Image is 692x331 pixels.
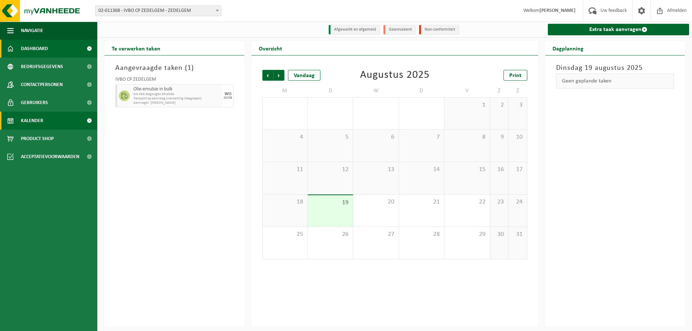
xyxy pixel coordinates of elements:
[133,101,221,105] span: Aanvrager: [PERSON_NAME]
[403,198,440,206] span: 21
[274,70,284,81] span: Volgende
[21,22,43,40] span: Navigatie
[419,25,459,35] li: Non-conformiteit
[512,198,523,206] span: 24
[494,198,505,206] span: 23
[21,76,63,94] span: Contactpersonen
[545,41,591,55] h2: Dagplanning
[360,70,430,81] div: Augustus 2025
[357,231,395,238] span: 27
[21,148,79,166] span: Acceptatievoorwaarden
[490,84,509,97] td: Z
[403,231,440,238] span: 28
[133,97,221,101] span: Transport op aanvraag (verwerking inbegrepen)
[21,58,63,76] span: Bedrijfsgegevens
[444,84,490,97] td: V
[512,231,523,238] span: 31
[262,84,308,97] td: M
[509,73,522,79] span: Print
[357,198,395,206] span: 20
[556,63,674,73] h3: Dinsdag 19 augustus 2025
[133,92,221,97] span: OA KGA leegzuigen afvalolie
[494,101,505,109] span: 2
[115,77,234,84] div: IVBO CP ZEDELGEM
[311,166,349,174] span: 12
[21,94,48,112] span: Gebruikers
[21,130,54,148] span: Product Shop
[403,166,440,174] span: 14
[288,70,320,81] div: Vandaag
[383,25,416,35] li: Geannuleerd
[266,231,304,238] span: 25
[252,41,289,55] h2: Overzicht
[448,166,486,174] span: 15
[403,133,440,141] span: 7
[353,84,399,97] td: W
[494,166,505,174] span: 16
[329,25,380,35] li: Afgewerkt en afgemeld
[548,24,689,35] a: Extra taak aanvragen
[448,133,486,141] span: 8
[96,6,221,16] span: 02-011368 - IVBO CP ZEDELGEM - ZEDELGEM
[512,166,523,174] span: 17
[95,5,221,16] span: 02-011368 - IVBO CP ZEDELGEM - ZEDELGEM
[21,40,48,58] span: Dashboard
[399,84,444,97] td: D
[187,64,191,72] span: 1
[448,101,486,109] span: 1
[311,231,349,238] span: 26
[448,231,486,238] span: 29
[225,92,231,96] div: WO
[448,198,486,206] span: 22
[357,166,395,174] span: 13
[509,84,527,97] td: Z
[266,133,304,141] span: 4
[266,166,304,174] span: 11
[512,101,523,109] span: 3
[115,63,234,73] h3: Aangevraagde taken ( )
[262,70,273,81] span: Vorige
[504,70,527,81] a: Print
[266,198,304,206] span: 18
[556,73,674,89] div: Geen geplande taken
[105,41,168,55] h2: Te verwerken taken
[311,199,349,207] span: 19
[21,112,43,130] span: Kalender
[133,86,221,92] span: Olie-emulsie in bulk
[357,133,395,141] span: 6
[512,133,523,141] span: 10
[540,8,576,13] strong: [PERSON_NAME]
[223,96,232,100] div: 20/08
[494,133,505,141] span: 9
[494,231,505,238] span: 30
[311,133,349,141] span: 5
[308,84,353,97] td: D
